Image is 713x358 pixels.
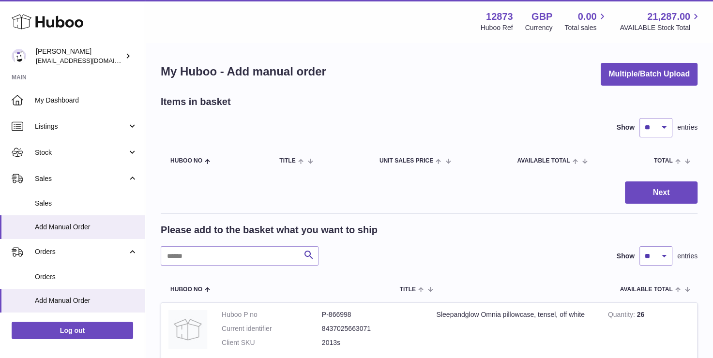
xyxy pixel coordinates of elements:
[647,10,690,23] span: 21,287.00
[601,63,698,86] button: Multiple/Batch Upload
[170,286,202,293] span: Huboo no
[170,158,202,164] span: Huboo no
[322,324,422,333] dd: 8437025663071
[222,338,322,347] dt: Client SKU
[322,310,422,319] dd: P-866998
[279,158,295,164] span: Title
[400,286,416,293] span: Title
[620,10,701,32] a: 21,287.00 AVAILABLE Stock Total
[161,95,231,108] h2: Items in basket
[564,23,607,32] span: Total sales
[161,64,326,79] h1: My Huboo - Add manual order
[564,10,607,32] a: 0.00 Total sales
[578,10,597,23] span: 0.00
[161,224,378,237] h2: Please add to the basket what you want to ship
[608,311,637,321] strong: Quantity
[222,310,322,319] dt: Huboo P no
[35,174,127,183] span: Sales
[36,57,142,64] span: [EMAIL_ADDRESS][DOMAIN_NAME]
[35,223,137,232] span: Add Manual Order
[12,322,133,339] a: Log out
[677,252,698,261] span: entries
[620,23,701,32] span: AVAILABLE Stock Total
[531,10,552,23] strong: GBP
[617,123,635,132] label: Show
[35,296,137,305] span: Add Manual Order
[654,158,673,164] span: Total
[625,181,698,204] button: Next
[222,324,322,333] dt: Current identifier
[35,272,137,282] span: Orders
[35,122,127,131] span: Listings
[379,158,433,164] span: Unit Sales Price
[525,23,553,32] div: Currency
[35,199,137,208] span: Sales
[35,247,127,256] span: Orders
[481,23,513,32] div: Huboo Ref
[517,158,570,164] span: AVAILABLE Total
[617,252,635,261] label: Show
[35,148,127,157] span: Stock
[36,47,123,65] div: [PERSON_NAME]
[35,96,137,105] span: My Dashboard
[168,310,207,349] img: Sleepandglow Omnia pillowcase, tensel, off white
[12,49,26,63] img: tikhon.oleinikov@sleepandglow.com
[620,286,673,293] span: AVAILABLE Total
[677,123,698,132] span: entries
[322,338,422,347] dd: 2013s
[486,10,513,23] strong: 12873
